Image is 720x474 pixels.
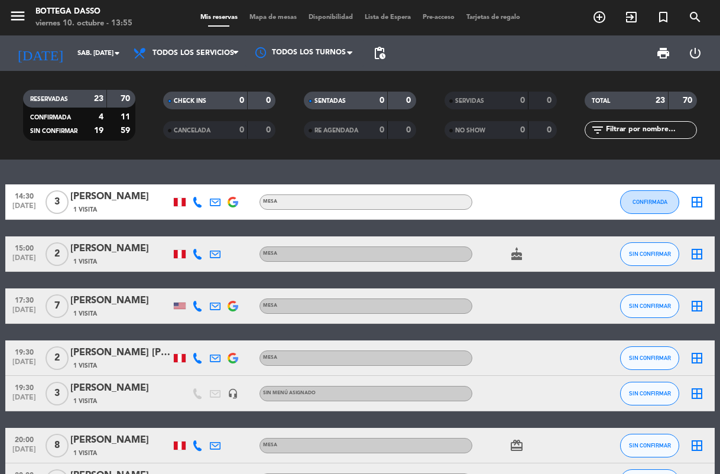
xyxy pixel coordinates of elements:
span: 19:30 [9,345,39,358]
strong: 0 [380,126,384,134]
strong: 0 [520,96,525,105]
span: 3 [46,190,69,214]
span: Pre-acceso [417,14,460,21]
span: 1 Visita [73,309,97,319]
strong: 0 [406,96,413,105]
span: SIN CONFIRMAR [629,303,671,309]
button: SIN CONFIRMAR [620,242,679,266]
span: SENTADAS [314,98,346,104]
span: Mesa [263,443,277,447]
span: 20:00 [9,432,39,446]
strong: 0 [380,96,384,105]
span: Disponibilidad [303,14,359,21]
span: 15:00 [9,241,39,254]
i: exit_to_app [624,10,638,24]
span: SIN CONFIRMAR [629,442,671,449]
strong: 0 [239,126,244,134]
button: CONFIRMADA [620,190,679,214]
button: SIN CONFIRMAR [620,434,679,457]
span: 2 [46,242,69,266]
i: border_all [690,247,704,261]
i: border_all [690,439,704,453]
span: 19:30 [9,380,39,394]
span: CANCELADA [174,128,210,134]
span: SIN CONFIRMAR [30,128,77,134]
img: google-logo.png [228,353,238,363]
span: Mapa de mesas [244,14,303,21]
img: google-logo.png [228,301,238,311]
strong: 4 [99,113,103,121]
span: SIN CONFIRMAR [629,251,671,257]
span: NO SHOW [455,128,485,134]
div: viernes 10. octubre - 13:55 [35,18,132,30]
span: [DATE] [9,446,39,459]
div: [PERSON_NAME] [70,293,171,309]
span: Tarjetas de regalo [460,14,526,21]
i: turned_in_not [656,10,670,24]
strong: 0 [520,126,525,134]
span: [DATE] [9,254,39,268]
span: Sin menú asignado [263,391,316,395]
span: Mis reservas [194,14,244,21]
span: SIN CONFIRMAR [629,355,671,361]
strong: 0 [406,126,413,134]
span: 3 [46,382,69,405]
strong: 0 [547,96,554,105]
span: Mesa [263,355,277,360]
strong: 0 [266,96,273,105]
span: CONFIRMADA [633,199,667,205]
span: [DATE] [9,306,39,320]
button: SIN CONFIRMAR [620,382,679,405]
strong: 0 [239,96,244,105]
span: RESERVADAS [30,96,68,102]
i: cake [510,247,524,261]
strong: 70 [121,95,132,103]
i: border_all [690,195,704,209]
span: 1 Visita [73,397,97,406]
span: 17:30 [9,293,39,306]
strong: 59 [121,126,132,135]
i: search [688,10,702,24]
i: arrow_drop_down [110,46,124,60]
span: Todos los servicios [153,49,234,57]
span: Mesa [263,251,277,256]
i: filter_list [591,123,605,137]
strong: 11 [121,113,132,121]
span: 1 Visita [73,205,97,215]
span: CHECK INS [174,98,206,104]
i: menu [9,7,27,25]
strong: 0 [547,126,554,134]
strong: 70 [683,96,695,105]
span: Lista de Espera [359,14,417,21]
div: [PERSON_NAME] [PERSON_NAME] [PERSON_NAME] [70,345,171,361]
span: pending_actions [372,46,387,60]
div: [PERSON_NAME] [70,189,171,204]
span: Mesa [263,199,277,204]
i: border_all [690,299,704,313]
span: TOTAL [592,98,610,104]
i: card_giftcard [510,439,524,453]
i: power_settings_new [688,46,702,60]
span: [DATE] [9,394,39,407]
span: 2 [46,346,69,370]
span: 1 Visita [73,449,97,458]
span: Mesa [263,303,277,308]
button: menu [9,7,27,29]
strong: 19 [94,126,103,135]
span: print [656,46,670,60]
i: [DATE] [9,40,72,66]
span: SIN CONFIRMAR [629,390,671,397]
div: [PERSON_NAME] [70,241,171,257]
img: google-logo.png [228,197,238,207]
span: RE AGENDADA [314,128,358,134]
button: SIN CONFIRMAR [620,294,679,318]
div: [PERSON_NAME] [70,433,171,448]
div: [PERSON_NAME] [70,381,171,396]
i: border_all [690,387,704,401]
span: [DATE] [9,202,39,216]
strong: 23 [94,95,103,103]
span: 14:30 [9,189,39,202]
input: Filtrar por nombre... [605,124,696,137]
span: [DATE] [9,358,39,372]
span: 1 Visita [73,361,97,371]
